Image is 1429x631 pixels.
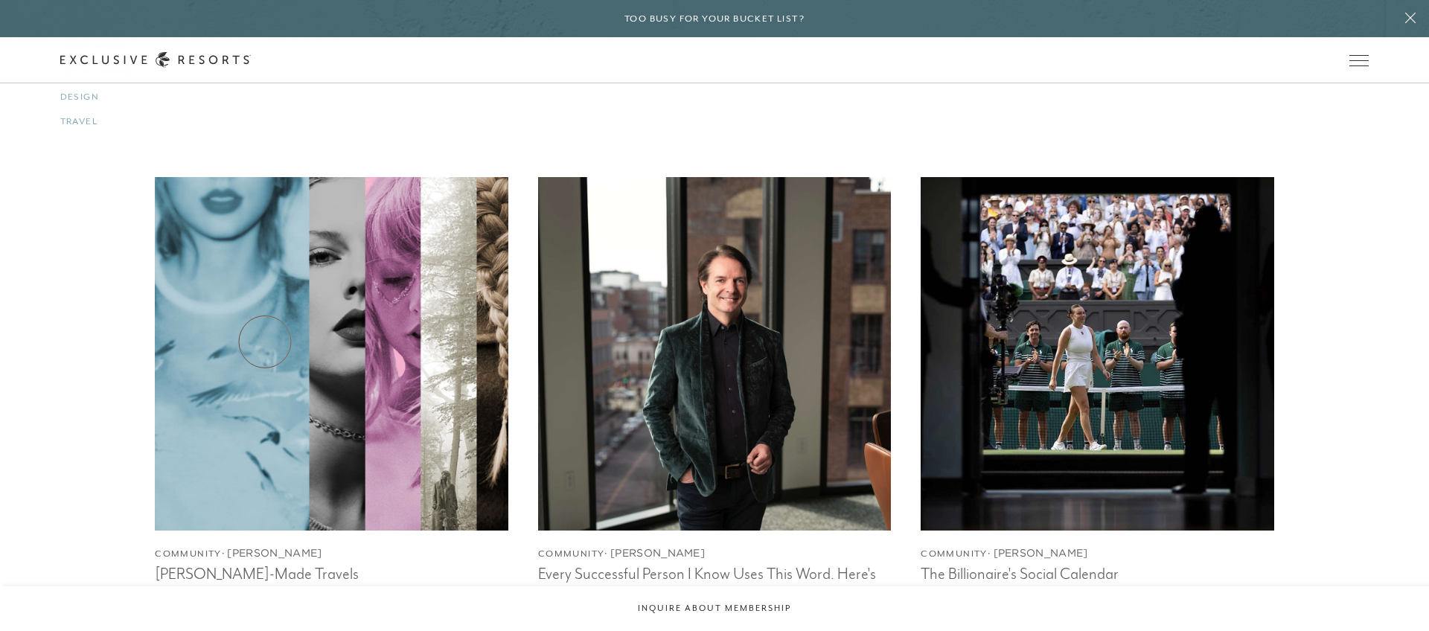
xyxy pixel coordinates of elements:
h4: Community [538,545,892,561]
a: Community· [PERSON_NAME][PERSON_NAME]-Made Travels [155,177,508,583]
a: Travel [60,115,467,129]
h3: The Billionaire's Social Calendar [921,561,1274,583]
span: · [PERSON_NAME] [604,546,705,560]
h4: Community [921,545,1274,561]
a: Community· [PERSON_NAME]Every Successful Person I Know Uses This Word. Here's Why It Matters [538,177,892,602]
h4: Community [155,545,508,561]
span: · [PERSON_NAME] [988,546,1088,560]
a: Design [60,90,476,104]
span: · [PERSON_NAME] [222,546,322,560]
h6: Too busy for your bucket list? [624,12,805,26]
h3: Every Successful Person I Know Uses This Word. Here's Why It Matters [538,561,892,602]
a: Community· [PERSON_NAME]The Billionaire's Social Calendar [921,177,1274,583]
button: Open navigation [1349,55,1369,65]
h3: [PERSON_NAME]-Made Travels [155,561,508,583]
